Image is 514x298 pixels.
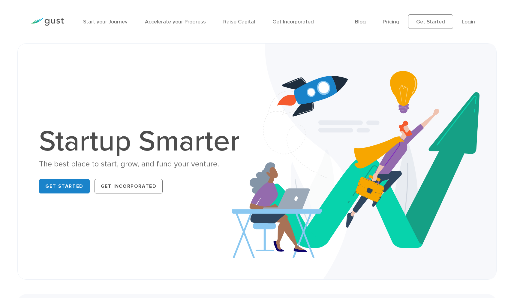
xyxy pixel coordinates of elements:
a: Get Started [39,179,90,193]
img: Startup Smarter Hero [232,44,497,279]
a: Get Started [408,14,453,29]
div: The best place to start, grow, and fund your venture. [39,159,246,169]
a: Get Incorporated [95,179,163,193]
img: Gust Logo [30,18,64,26]
a: Blog [355,19,366,25]
a: Pricing [383,19,399,25]
a: Raise Capital [223,19,255,25]
a: Get Incorporated [272,19,314,25]
a: Login [462,19,475,25]
h1: Startup Smarter [39,127,246,156]
a: Start your Journey [83,19,128,25]
a: Accelerate your Progress [145,19,206,25]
